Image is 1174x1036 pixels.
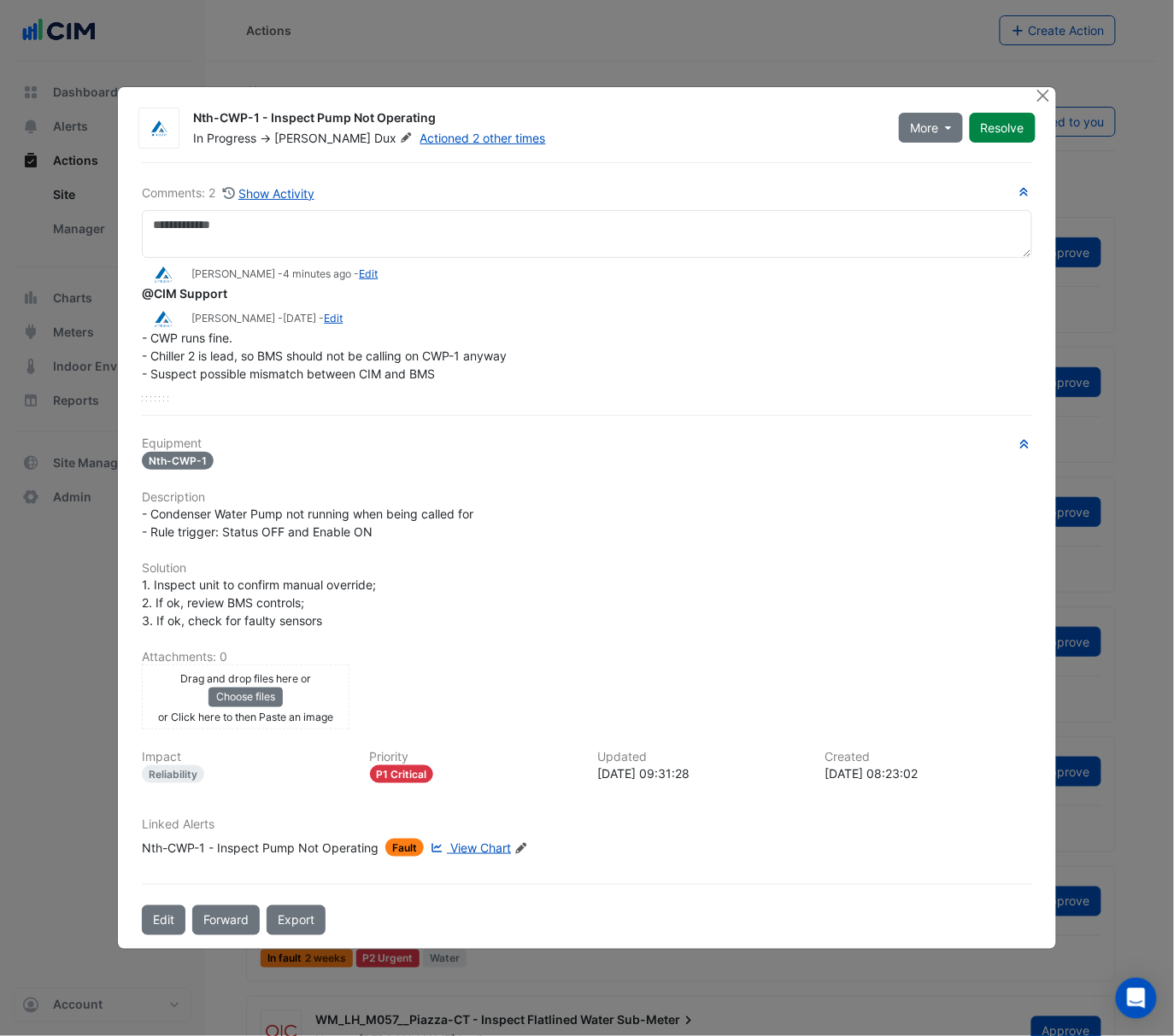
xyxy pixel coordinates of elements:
[139,120,179,137] img: Airmaster Australia
[274,131,371,145] span: [PERSON_NAME]
[158,711,333,723] small: or Click here to then Paste an image
[514,842,527,855] fa-icon: Edit Linked Alerts
[180,672,311,685] small: Drag and drop files here or
[142,561,1031,576] h6: Solution
[142,839,379,857] div: Nth-CWP-1 - Inspect Pump Not Operating
[142,817,1031,832] h6: Linked Alerts
[142,577,379,628] span: 1. Inspect unit to confirm manual override; 2. If ok, review BMS controls; 3. If ok, check for fa...
[970,113,1036,143] button: Resolve
[597,750,804,764] h6: Updated
[142,765,204,783] div: Reliability
[283,312,316,325] span: 2025-10-13 08:23:03
[359,267,378,280] a: Edit
[142,286,227,301] span: support@cim.io [CIM]
[825,764,1031,782] div: [DATE] 08:23:02
[899,113,963,143] button: More
[208,688,283,706] button: Choose files
[191,311,343,326] small: [PERSON_NAME] - -
[370,765,434,783] div: P1 Critical
[142,650,1031,664] h6: Attachments: 0
[1035,87,1053,105] button: Close
[142,310,185,329] img: Airmaster Australia
[193,131,256,145] span: In Progress
[370,750,577,764] h6: Priority
[420,131,546,145] a: Actioned 2 other times
[142,452,214,470] span: Nth-CWP-1
[283,267,351,280] span: 2025-10-14 09:31:28
[142,184,315,203] div: Comments: 2
[1116,978,1157,1019] div: Open Intercom Messenger
[142,266,185,284] img: Airmaster Australia
[910,119,938,137] span: More
[142,506,473,539] span: - Condenser Water Pump not running when being called for - Rule trigger: Status OFF and Enable ON
[450,840,511,855] span: View Chart
[385,839,424,857] span: Fault
[193,109,878,130] div: Nth-CWP-1 - Inspect Pump Not Operating
[324,312,343,325] a: Edit
[597,764,804,782] div: [DATE] 09:31:28
[825,750,1031,764] h6: Created
[192,905,260,935] button: Forward
[260,131,271,145] span: ->
[142,490,1031,505] h6: Description
[374,130,416,147] span: Dux
[267,905,326,935] a: Export
[142,436,1031,451] h6: Equipment
[142,331,507,381] span: - CWP runs fine. - Chiller 2 is lead, so BMS should not be calling on CWP-1 anyway - Suspect poss...
[427,839,511,857] a: View Chart
[222,184,315,203] button: Show Activity
[142,905,185,935] button: Edit
[191,266,378,282] small: [PERSON_NAME] - -
[142,750,349,764] h6: Impact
